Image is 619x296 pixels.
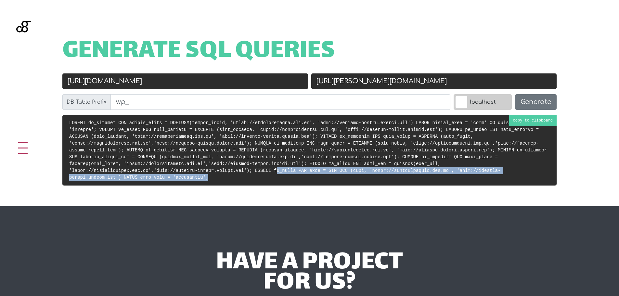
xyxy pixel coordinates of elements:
[62,94,111,110] label: DB Table Prefix
[311,73,557,89] input: New URL
[117,253,502,294] div: have a project for us?
[62,42,335,62] span: Generate SQL Queries
[110,94,450,110] input: wp_
[16,21,31,70] img: Blackgate
[454,94,512,110] label: localhost
[69,120,547,180] code: LOREMI do_sitamet CON adipis_elits = DOEIUSM(tempor_incid, 'utlab://etdoloremagna.ali.en', 'admi:...
[515,94,557,110] button: Generate
[62,73,308,89] input: Old URL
